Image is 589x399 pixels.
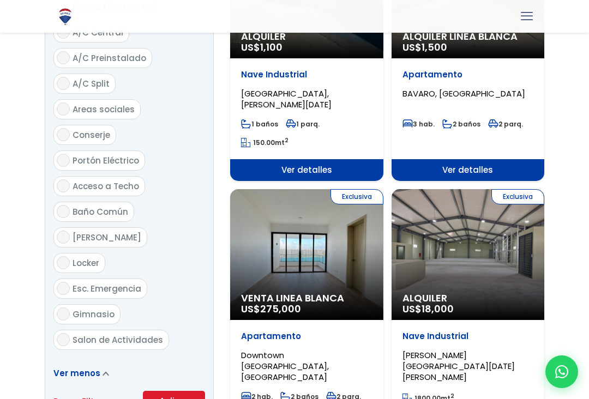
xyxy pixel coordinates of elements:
[402,331,534,342] p: Nave Industrial
[73,104,135,115] span: Areas sociales
[491,189,544,204] span: Exclusiva
[53,367,100,379] span: Ver menos
[422,302,454,316] span: 18,000
[402,349,515,383] span: [PERSON_NAME][GEOGRAPHIC_DATA][DATE][PERSON_NAME]
[73,52,146,64] span: A/C Preinstalado
[57,282,70,295] input: Esc. Emergencia
[402,293,534,304] span: Alquiler
[57,102,70,116] input: Areas sociales
[57,179,70,192] input: Acceso a Techo
[402,40,447,54] span: US$
[392,159,545,181] span: Ver detalles
[73,232,141,243] span: [PERSON_NAME]
[442,119,480,129] span: 2 baños
[57,307,70,321] input: Gimnasio
[241,88,332,110] span: [GEOGRAPHIC_DATA], [PERSON_NAME][DATE]
[57,154,70,167] input: Portón Eléctrico
[241,293,372,304] span: Venta Linea Blanca
[260,302,301,316] span: 275,000
[57,333,70,346] input: Salon de Actividades
[253,138,275,147] span: 150.00
[57,205,70,218] input: Baño Común
[402,302,454,316] span: US$
[488,119,523,129] span: 2 parq.
[402,69,534,80] p: Apartamento
[73,309,115,320] span: Gimnasio
[285,136,289,144] sup: 2
[57,256,70,269] input: Locker
[73,129,110,141] span: Conserje
[73,180,139,192] span: Acceso a Techo
[402,31,534,42] span: Alquiler Linea Blanca
[241,119,278,129] span: 1 baños
[57,128,70,141] input: Conserje
[402,88,525,99] span: BAVARO, [GEOGRAPHIC_DATA]
[57,77,70,90] input: A/C Split
[73,283,141,294] span: Esc. Emergencia
[241,302,301,316] span: US$
[241,331,372,342] p: Apartamento
[241,40,283,54] span: US$
[73,334,163,346] span: Salon de Actividades
[260,40,283,54] span: 1,100
[57,231,70,244] input: [PERSON_NAME]
[241,349,329,383] span: Downtown [GEOGRAPHIC_DATA], [GEOGRAPHIC_DATA]
[56,7,75,26] img: Logo de REMAX
[286,119,320,129] span: 1 parq.
[53,367,109,379] a: Ver menos
[230,159,383,181] span: Ver detalles
[330,189,383,204] span: Exclusiva
[73,78,110,89] span: A/C Split
[73,257,99,269] span: Locker
[57,51,70,64] input: A/C Preinstalado
[518,7,536,26] a: mobile menu
[241,69,372,80] p: Nave Industrial
[73,155,139,166] span: Portón Eléctrico
[402,119,435,129] span: 3 hab.
[73,206,128,217] span: Baño Común
[241,138,289,147] span: mt
[422,40,447,54] span: 1,500
[241,31,372,42] span: Alquiler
